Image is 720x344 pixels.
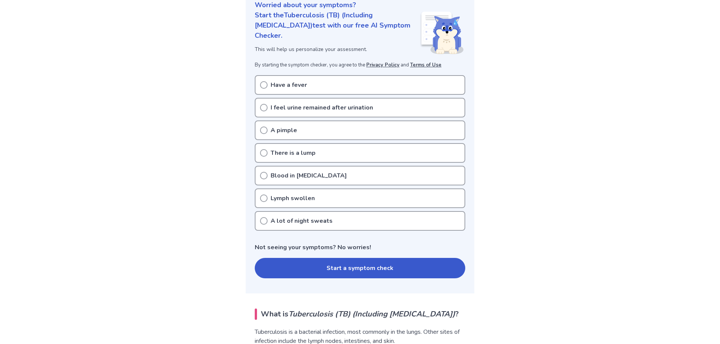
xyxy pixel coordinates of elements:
p: Not seeing your symptoms? No worries! [255,243,465,252]
p: This will help us personalize your assessment. [255,45,420,53]
p: Blood in [MEDICAL_DATA] [271,171,347,180]
p: A lot of night sweats [271,216,333,225]
p: By starting the symptom checker, you agree to the and [255,62,465,69]
p: There is a lump [271,148,316,157]
p: Lymph swollen [271,194,315,203]
p: Start the Tuberculosis (TB) (Including [MEDICAL_DATA]) test with our free AI Symptom Checker. [255,10,420,41]
h2: What is ? [255,309,465,320]
p: A pimple [271,126,297,135]
em: Tuberculosis (TB) (Including [MEDICAL_DATA]) [288,309,455,319]
button: Start a symptom check [255,258,465,278]
img: Shiba [420,12,464,54]
p: Have a fever [271,80,307,89]
p: I feel urine remained after urination [271,103,373,112]
a: Terms of Use [410,62,441,68]
a: Privacy Policy [366,62,399,68]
